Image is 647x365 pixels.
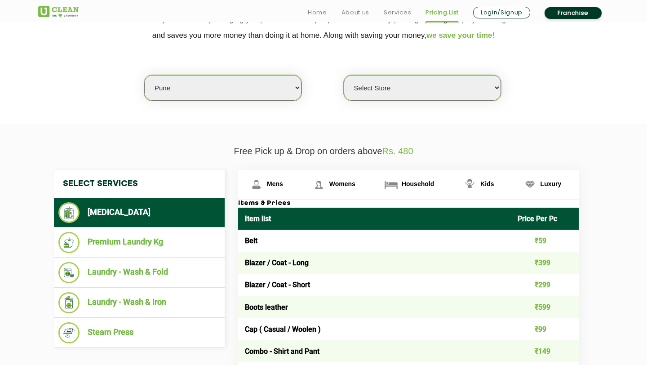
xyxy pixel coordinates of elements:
[402,180,434,187] span: Household
[58,232,80,253] img: Premium Laundry Kg
[248,177,264,192] img: Mens
[511,318,579,340] td: ₹99
[38,146,609,156] p: Free Pick up & Drop on orders above
[54,170,225,198] h4: Select Services
[238,296,511,318] td: Boots leather
[238,318,511,340] td: Cap ( Casual / Woolen )
[341,7,369,18] a: About us
[58,322,220,343] li: Steam Press
[58,232,220,253] li: Premium Laundry Kg
[511,296,579,318] td: ₹599
[545,7,602,19] a: Franchise
[511,340,579,362] td: ₹149
[238,230,511,252] td: Belt
[238,274,511,296] td: Blazer / Coat - Short
[58,322,80,343] img: Steam Press
[511,230,579,252] td: ₹59
[311,177,327,192] img: Womens
[425,7,459,18] a: Pricing List
[382,146,413,156] span: Rs. 480
[238,200,579,208] h3: Items & Prices
[38,6,79,17] img: UClean Laundry and Dry Cleaning
[329,180,355,187] span: Womens
[58,292,220,313] li: Laundry - Wash & Iron
[308,7,327,18] a: Home
[58,262,220,283] li: Laundry - Wash & Fold
[383,177,399,192] img: Household
[58,202,220,223] li: [MEDICAL_DATA]
[384,7,411,18] a: Services
[238,208,511,230] th: Item list
[58,262,80,283] img: Laundry - Wash & Fold
[473,7,530,18] a: Login/Signup
[238,340,511,362] td: Combo - Shirt and Pant
[511,252,579,274] td: ₹399
[58,202,80,223] img: Dry Cleaning
[38,12,609,43] p: We make Laundry affordable by charging you per kilo and not per piece. Our monthly package pricin...
[511,274,579,296] td: ₹299
[462,177,478,192] img: Kids
[480,180,494,187] span: Kids
[511,208,579,230] th: Price Per Pc
[238,252,511,274] td: Blazer / Coat - Long
[58,292,80,313] img: Laundry - Wash & Iron
[541,180,562,187] span: Luxury
[522,177,538,192] img: Luxury
[267,180,283,187] span: Mens
[426,31,495,40] span: we save your time!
